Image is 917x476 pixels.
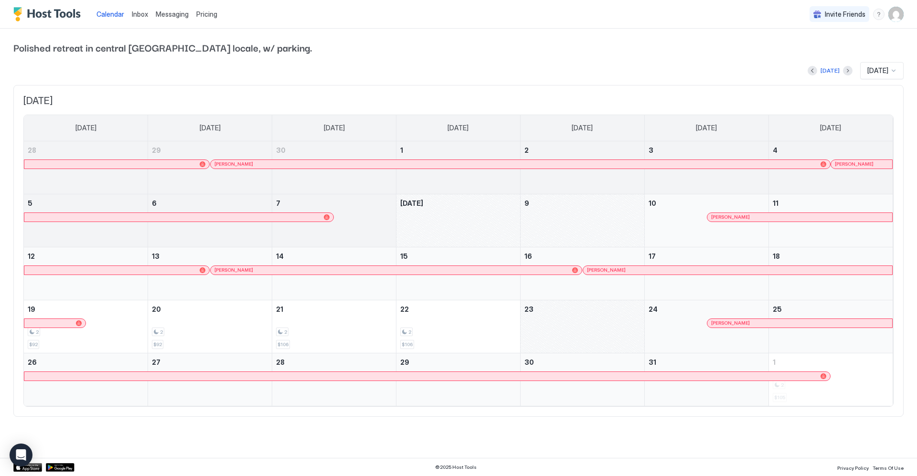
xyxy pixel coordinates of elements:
[572,124,593,132] span: [DATE]
[28,252,35,260] span: 12
[520,194,644,247] td: October 9, 2025
[96,9,124,19] a: Calendar
[24,141,148,194] td: September 28, 2025
[36,329,39,335] span: 2
[23,95,894,107] span: [DATE]
[520,353,644,406] td: October 30, 2025
[773,358,776,366] span: 1
[396,247,520,265] a: October 15, 2025
[276,252,284,260] span: 14
[272,300,396,318] a: October 21, 2025
[396,353,521,406] td: October 29, 2025
[272,300,396,353] td: October 21, 2025
[277,341,288,348] span: $106
[819,65,841,76] button: [DATE]
[769,247,893,265] a: October 18, 2025
[711,320,888,326] div: [PERSON_NAME]
[214,267,253,273] span: [PERSON_NAME]
[196,10,217,19] span: Pricing
[148,247,272,265] a: October 13, 2025
[272,353,396,406] td: October 28, 2025
[66,115,106,141] a: Sunday
[773,146,778,154] span: 4
[24,194,148,247] td: October 5, 2025
[396,194,521,247] td: October 8, 2025
[435,464,477,470] span: © 2025 Host Tools
[24,194,148,212] a: October 5, 2025
[24,247,148,265] a: October 12, 2025
[13,40,904,54] span: Polished retreat in central [GEOGRAPHIC_DATA] locale, w/ parking.
[400,199,423,207] span: [DATE]
[768,141,893,194] td: October 4, 2025
[148,247,272,300] td: October 13, 2025
[521,353,644,371] a: October 30, 2025
[400,252,408,260] span: 15
[148,194,272,212] a: October 6, 2025
[644,194,768,247] td: October 10, 2025
[396,300,521,353] td: October 22, 2025
[132,10,148,18] span: Inbox
[524,199,529,207] span: 9
[13,7,85,21] a: Host Tools Logo
[272,141,396,194] td: September 30, 2025
[28,305,35,313] span: 19
[148,141,272,159] a: September 29, 2025
[448,124,469,132] span: [DATE]
[276,358,285,366] span: 28
[152,252,160,260] span: 13
[873,462,904,472] a: Terms Of Use
[200,124,221,132] span: [DATE]
[645,194,768,212] a: October 10, 2025
[644,300,768,353] td: October 24, 2025
[400,146,403,154] span: 1
[272,353,396,371] a: October 28, 2025
[649,358,656,366] span: 31
[520,247,644,300] td: October 16, 2025
[520,300,644,353] td: October 23, 2025
[821,66,840,75] div: [DATE]
[820,124,841,132] span: [DATE]
[649,146,653,154] span: 3
[96,10,124,18] span: Calendar
[148,353,272,371] a: October 27, 2025
[769,194,893,212] a: October 11, 2025
[400,305,409,313] span: 22
[873,9,885,20] div: menu
[152,358,160,366] span: 27
[888,7,904,22] div: User profile
[644,247,768,300] td: October 17, 2025
[773,252,780,260] span: 18
[148,353,272,406] td: October 27, 2025
[521,247,644,265] a: October 16, 2025
[160,329,163,335] span: 2
[214,161,253,167] span: [PERSON_NAME]
[649,305,658,313] span: 24
[29,341,38,348] span: $92
[645,141,768,159] a: October 3, 2025
[400,358,409,366] span: 29
[24,300,148,318] a: October 19, 2025
[521,194,644,212] a: October 9, 2025
[10,444,32,466] div: Open Intercom Messenger
[562,115,602,141] a: Thursday
[152,146,161,154] span: 29
[46,463,75,472] div: Google Play Store
[272,194,396,247] td: October 7, 2025
[524,252,532,260] span: 16
[13,463,42,472] div: App Store
[711,214,888,220] div: [PERSON_NAME]
[769,353,893,371] a: November 1, 2025
[272,247,396,265] a: October 14, 2025
[825,10,865,19] span: Invite Friends
[272,247,396,300] td: October 14, 2025
[768,247,893,300] td: October 18, 2025
[649,252,656,260] span: 17
[696,124,717,132] span: [DATE]
[438,115,478,141] a: Wednesday
[148,141,272,194] td: September 29, 2025
[873,465,904,471] span: Terms Of Use
[396,353,520,371] a: October 29, 2025
[152,199,157,207] span: 6
[520,141,644,194] td: October 2, 2025
[645,300,768,318] a: October 24, 2025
